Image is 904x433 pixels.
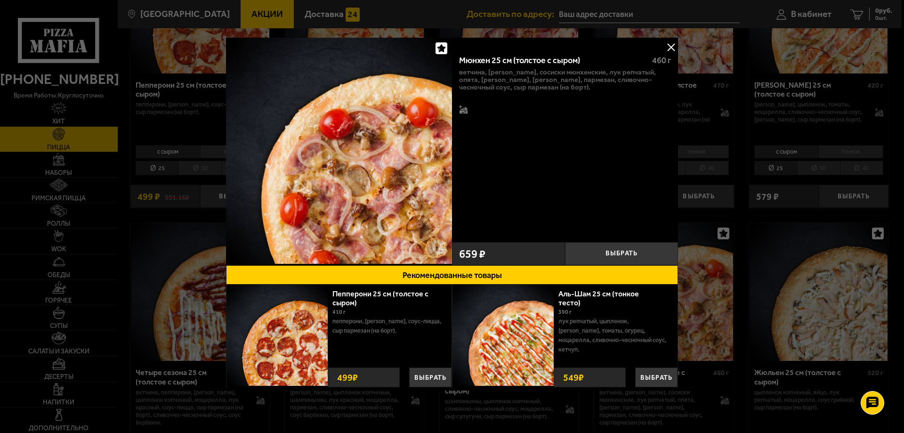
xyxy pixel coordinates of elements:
button: Рекомендованные товары [226,265,678,285]
span: 460 г [652,55,671,65]
span: 410 г [332,309,346,315]
a: Мюнхен 25 см (толстое с сыром) [226,38,452,265]
a: Пепперони 25 см (толстое с сыром) [332,289,428,307]
strong: 499 ₽ [335,368,360,387]
p: пепперони, [PERSON_NAME], соус-пицца, сыр пармезан (на борт). [332,317,444,335]
div: Мюнхен 25 см (толстое с сыром) [459,56,644,66]
p: лук репчатый, цыпленок, [PERSON_NAME], томаты, огурец, моцарелла, сливочно-чесночный соус, кетчуп. [558,317,670,354]
button: Выбрать [635,368,678,387]
img: Мюнхен 25 см (толстое с сыром) [226,38,452,264]
a: Аль-Шам 25 см (тонкое тесто) [558,289,639,307]
p: ветчина, [PERSON_NAME], сосиски мюнхенские, лук репчатый, опята, [PERSON_NAME], [PERSON_NAME], па... [459,68,671,91]
button: Выбрать [565,242,678,265]
strong: 549 ₽ [561,368,586,387]
button: Выбрать [409,368,452,387]
span: 390 г [558,309,572,315]
span: 659 ₽ [459,248,485,260]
